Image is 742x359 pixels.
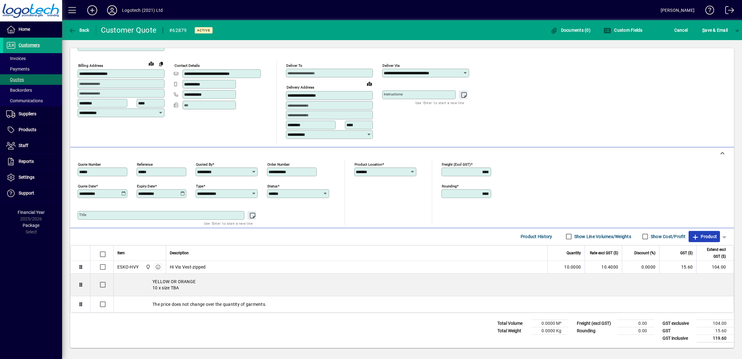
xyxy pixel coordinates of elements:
[382,63,400,68] mat-label: Deliver via
[3,53,62,64] a: Invoices
[549,25,592,36] button: Documents (0)
[355,162,382,166] mat-label: Product location
[286,63,302,68] mat-label: Deliver To
[23,223,39,228] span: Package
[494,327,532,334] td: Total Weight
[6,56,26,61] span: Invoices
[384,92,403,96] mat-label: Instructions
[692,232,717,242] span: Product
[3,170,62,185] a: Settings
[3,64,62,74] a: Payments
[697,327,734,334] td: 15.60
[702,25,728,35] span: ave & Email
[689,231,720,242] button: Product
[3,22,62,37] a: Home
[137,184,155,188] mat-label: Expiry date
[6,98,43,103] span: Communications
[267,162,290,166] mat-label: Order number
[19,159,34,164] span: Reports
[574,327,617,334] td: Rounding
[67,25,91,36] button: Back
[573,233,631,240] label: Show Line Volumes/Weights
[62,25,96,36] app-page-header-button: Back
[78,184,96,188] mat-label: Quote date
[114,296,734,312] div: The price does not change over the quantity of garments.
[144,264,151,270] span: Central
[673,25,690,36] button: Cancel
[700,246,726,260] span: Extend excl GST ($)
[3,74,62,85] a: Quotes
[79,213,86,217] mat-label: Title
[602,25,644,36] button: Custom Fields
[721,1,734,21] a: Logout
[617,320,654,327] td: 0.00
[196,184,203,188] mat-label: Type
[415,99,464,106] mat-hint: Use 'Enter' to start a new line
[3,106,62,122] a: Suppliers
[137,162,153,166] mat-label: Reference
[146,58,156,68] a: View on map
[3,95,62,106] a: Communications
[364,79,374,89] a: View on map
[590,250,618,256] span: Rate excl GST ($)
[197,28,210,32] span: Active
[6,88,32,93] span: Backorders
[701,1,714,21] a: Knowledge Base
[622,261,659,274] td: 0.0000
[604,28,643,33] span: Custom Fields
[101,25,157,35] div: Customer Quote
[699,25,731,36] button: Save & Email
[696,261,734,274] td: 104.00
[82,5,102,16] button: Add
[680,250,693,256] span: GST ($)
[114,274,734,296] div: YELLOW OR ORANGE 10 x size TBA
[117,250,125,256] span: Item
[267,184,278,188] mat-label: Status
[518,231,555,242] button: Product History
[659,261,696,274] td: 15.60
[3,186,62,201] a: Support
[19,27,30,32] span: Home
[3,138,62,154] a: Staff
[659,320,697,327] td: GST exclusive
[19,111,36,116] span: Suppliers
[532,320,569,327] td: 0.0000 M³
[204,220,253,227] mat-hint: Use 'Enter' to start a new line
[18,210,45,215] span: Financial Year
[697,320,734,327] td: 104.00
[574,320,617,327] td: Freight (excl GST)
[442,162,471,166] mat-label: Freight (excl GST)
[19,43,40,48] span: Customers
[661,5,694,15] div: [PERSON_NAME]
[3,122,62,138] a: Products
[3,154,62,169] a: Reports
[442,184,457,188] mat-label: Rounding
[69,28,89,33] span: Back
[6,77,24,82] span: Quotes
[3,85,62,95] a: Backorders
[122,5,163,15] div: Logotech (2021) Ltd
[19,127,36,132] span: Products
[617,327,654,334] td: 0.00
[196,162,212,166] mat-label: Quoted by
[567,250,581,256] span: Quantity
[170,250,189,256] span: Description
[78,162,101,166] mat-label: Quote number
[19,191,34,196] span: Support
[674,25,688,35] span: Cancel
[659,334,697,342] td: GST inclusive
[19,143,28,148] span: Staff
[494,320,532,327] td: Total Volume
[6,67,29,71] span: Payments
[19,175,34,180] span: Settings
[550,28,590,33] span: Documents (0)
[589,264,618,270] div: 10.4000
[697,334,734,342] td: 119.60
[521,232,552,242] span: Product History
[659,327,697,334] td: GST
[532,327,569,334] td: 0.0000 Kg
[649,233,685,240] label: Show Cost/Profit
[564,264,581,270] span: 10.0000
[102,5,122,16] button: Profile
[634,250,655,256] span: Discount (%)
